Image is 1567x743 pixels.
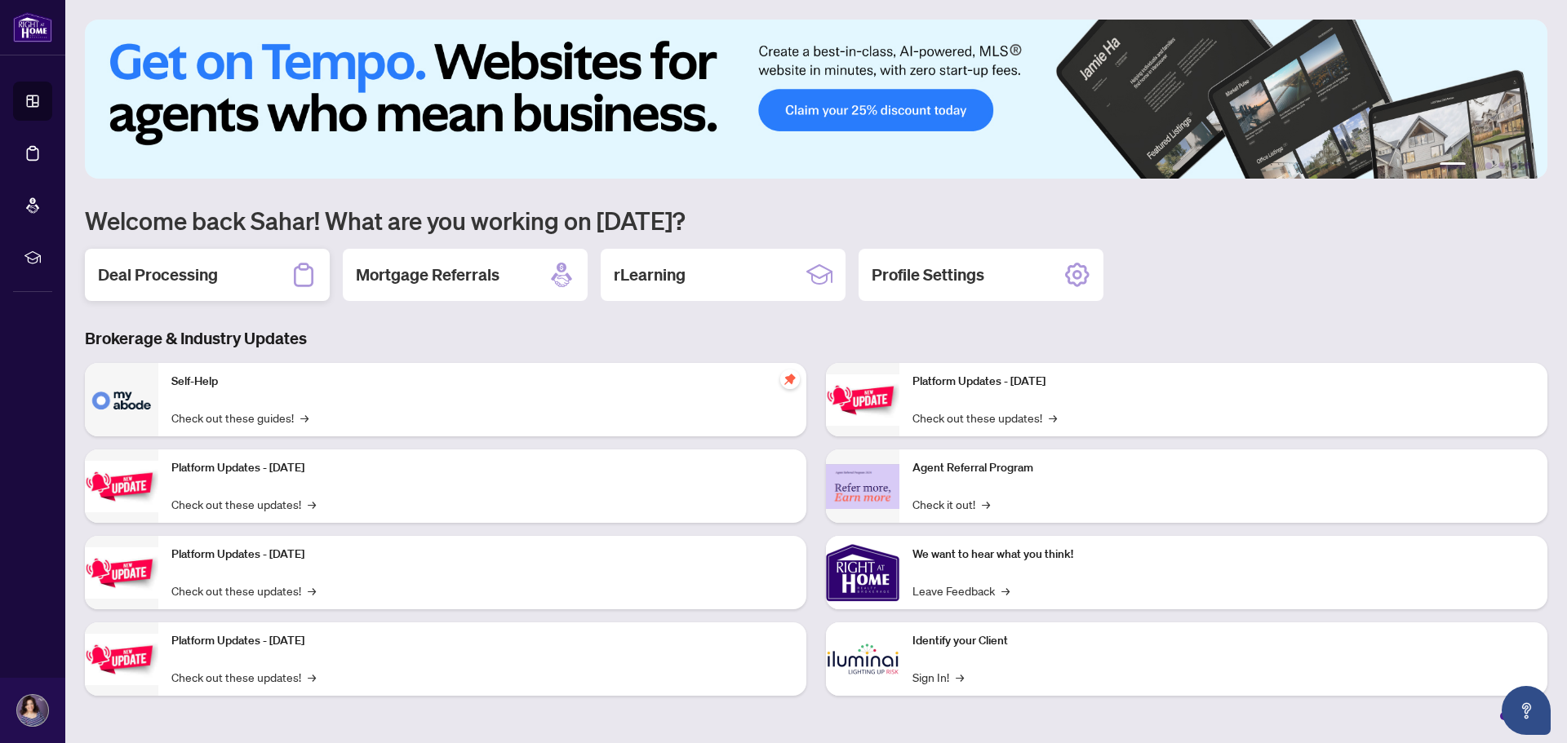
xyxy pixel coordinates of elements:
[171,459,793,477] p: Platform Updates - [DATE]
[956,668,964,686] span: →
[171,495,316,513] a: Check out these updates!→
[308,668,316,686] span: →
[1049,409,1057,427] span: →
[826,622,899,696] img: Identify your Client
[1001,582,1010,599] span: →
[13,12,52,42] img: logo
[826,464,899,509] img: Agent Referral Program
[85,547,158,599] img: Platform Updates - July 21, 2025
[356,263,499,286] h2: Mortgage Referrals
[85,363,158,436] img: Self-Help
[85,461,158,512] img: Platform Updates - September 16, 2025
[780,369,800,389] span: pushpin
[912,582,1010,599] a: Leave Feedback→
[1512,162,1518,169] button: 5
[912,668,964,686] a: Sign In!→
[85,634,158,685] img: Platform Updates - July 8, 2025
[85,327,1547,350] h3: Brokerage & Industry Updates
[308,582,316,599] span: →
[826,536,899,609] img: We want to hear what you think!
[912,409,1057,427] a: Check out these updates!→
[826,374,899,426] img: Platform Updates - June 23, 2025
[171,373,793,391] p: Self-Help
[912,495,990,513] a: Check it out!→
[85,205,1547,236] h1: Welcome back Sahar! What are you working on [DATE]?
[912,459,1534,477] p: Agent Referral Program
[85,20,1547,179] img: Slide 0
[982,495,990,513] span: →
[1472,162,1479,169] button: 2
[912,632,1534,650] p: Identify your Client
[17,695,48,726] img: Profile Icon
[171,668,316,686] a: Check out these updates!→
[98,263,218,286] h2: Deal Processing
[912,546,1534,564] p: We want to hear what you think!
[171,632,793,650] p: Platform Updates - [DATE]
[171,582,316,599] a: Check out these updates!→
[308,495,316,513] span: →
[171,409,309,427] a: Check out these guides!→
[1485,162,1492,169] button: 3
[912,373,1534,391] p: Platform Updates - [DATE]
[1525,162,1531,169] button: 6
[614,263,686,286] h2: rLearning
[300,409,309,427] span: →
[1498,162,1505,169] button: 4
[1502,686,1551,735] button: Open asap
[171,546,793,564] p: Platform Updates - [DATE]
[872,263,984,286] h2: Profile Settings
[1440,162,1466,169] button: 1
